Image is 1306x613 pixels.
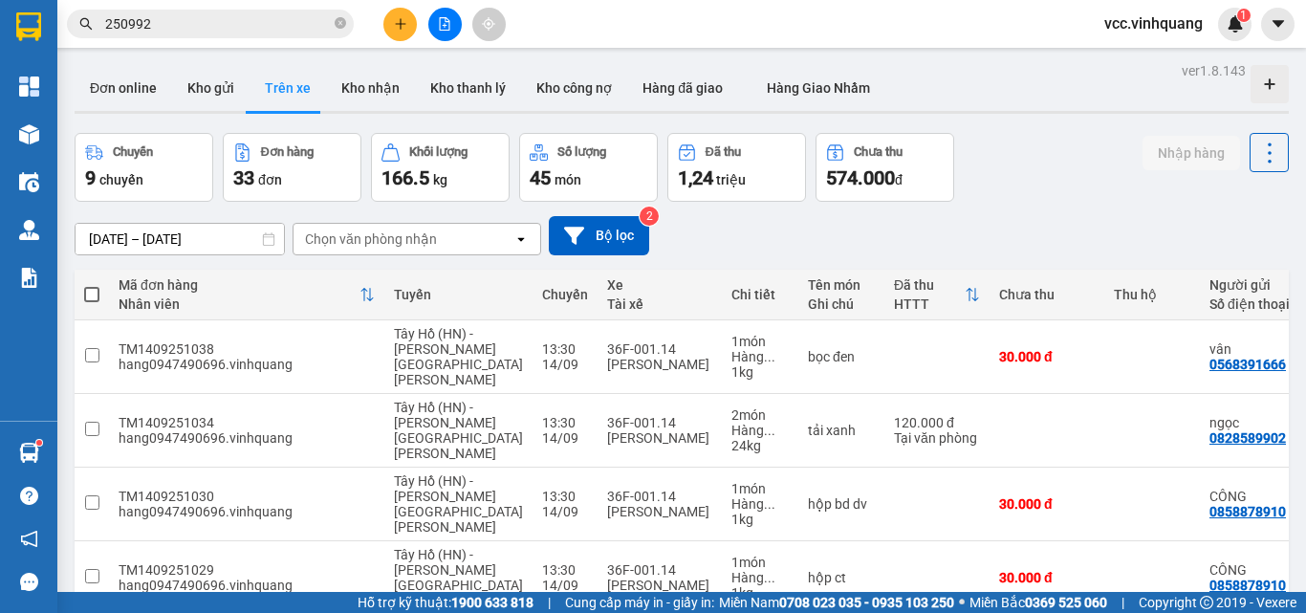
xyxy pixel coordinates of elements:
[816,133,954,202] button: Chưa thu574.000đ
[627,65,738,111] button: Hàng đã giao
[105,13,331,34] input: Tìm tên, số ĐT hoặc mã đơn
[1240,9,1247,22] span: 1
[20,487,38,505] span: question-circle
[808,296,875,312] div: Ghi chú
[731,555,789,570] div: 1 món
[719,592,954,613] span: Miền Nam
[1209,504,1286,519] div: 0858878910
[779,595,954,610] strong: 0708 023 035 - 0935 103 250
[894,430,980,446] div: Tại văn phòng
[258,172,282,187] span: đơn
[999,496,1095,512] div: 30.000 đ
[1025,595,1107,610] strong: 0369 525 060
[731,334,789,349] div: 1 món
[999,570,1095,585] div: 30.000 đ
[19,220,39,240] img: warehouse-icon
[607,341,712,357] div: 36F-001.14
[119,489,375,504] div: TM1409251030
[1209,296,1295,312] div: Số điện thoại
[371,133,510,202] button: Khối lượng166.5kg
[99,172,143,187] span: chuyến
[731,496,789,512] div: Hàng thông thường
[640,207,659,226] sup: 2
[731,287,789,302] div: Chi tiết
[250,65,326,111] button: Trên xe
[20,573,38,591] span: message
[894,277,965,293] div: Đã thu
[808,277,875,293] div: Tên món
[999,349,1095,364] div: 30.000 đ
[513,231,529,247] svg: open
[731,570,789,585] div: Hàng thông thường
[433,172,447,187] span: kg
[731,438,789,453] div: 24 kg
[1209,430,1286,446] div: 0828589902
[542,415,588,430] div: 13:30
[678,166,713,189] span: 1,24
[119,430,375,446] div: hang0947490696.vinhquang
[1209,415,1295,430] div: ngọc
[607,562,712,578] div: 36F-001.14
[383,8,417,41] button: plus
[731,423,789,438] div: Hàng thông thường
[731,364,789,380] div: 1 kg
[394,547,523,608] span: Tây Hồ (HN) - [PERSON_NAME][GEOGRAPHIC_DATA][PERSON_NAME]
[326,65,415,111] button: Kho nhận
[394,287,523,302] div: Tuyến
[706,145,741,159] div: Đã thu
[607,415,712,430] div: 36F-001.14
[20,530,38,548] span: notification
[1209,357,1286,372] div: 0568391666
[233,166,254,189] span: 33
[764,349,775,364] span: ...
[895,172,903,187] span: đ
[1114,287,1190,302] div: Thu hộ
[894,296,965,312] div: HTTT
[1209,341,1295,357] div: vân
[1261,8,1295,41] button: caret-down
[808,496,875,512] div: hộp bd dv
[36,440,42,446] sup: 1
[607,504,712,519] div: [PERSON_NAME]
[555,172,581,187] span: món
[1089,11,1218,35] span: vcc.vinhquang
[119,277,359,293] div: Mã đơn hàng
[119,504,375,519] div: hang0947490696.vinhquang
[607,357,712,372] div: [PERSON_NAME]
[358,592,533,613] span: Hỗ trợ kỹ thuật:
[607,296,712,312] div: Tài xế
[394,326,523,387] span: Tây Hồ (HN) - [PERSON_NAME][GEOGRAPHIC_DATA][PERSON_NAME]
[731,481,789,496] div: 1 món
[394,473,523,535] span: Tây Hồ (HN) - [PERSON_NAME][GEOGRAPHIC_DATA][PERSON_NAME]
[119,341,375,357] div: TM1409251038
[607,578,712,593] div: [PERSON_NAME]
[959,599,965,606] span: ⚪️
[764,423,775,438] span: ...
[1227,15,1244,33] img: icon-new-feature
[731,585,789,601] div: 1 kg
[394,400,523,461] span: Tây Hồ (HN) - [PERSON_NAME][GEOGRAPHIC_DATA][PERSON_NAME]
[1251,65,1289,103] div: Tạo kho hàng mới
[731,349,789,364] div: Hàng thông thường
[542,562,588,578] div: 13:30
[119,562,375,578] div: TM1409251029
[1209,562,1295,578] div: CÔNG
[542,287,588,302] div: Chuyến
[607,489,712,504] div: 36F-001.14
[854,145,903,159] div: Chưa thu
[394,17,407,31] span: plus
[607,277,712,293] div: Xe
[565,592,714,613] span: Cung cấp máy in - giấy in:
[667,133,806,202] button: Đã thu1,24 triệu
[884,270,990,320] th: Toggle SortBy
[381,166,429,189] span: 166.5
[305,230,437,249] div: Chọn văn phòng nhận
[542,357,588,372] div: 14/09
[542,504,588,519] div: 14/09
[172,65,250,111] button: Kho gửi
[76,224,284,254] input: Select a date range.
[85,166,96,189] span: 9
[808,349,875,364] div: bọc đen
[542,578,588,593] div: 14/09
[767,80,870,96] span: Hàng Giao Nhầm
